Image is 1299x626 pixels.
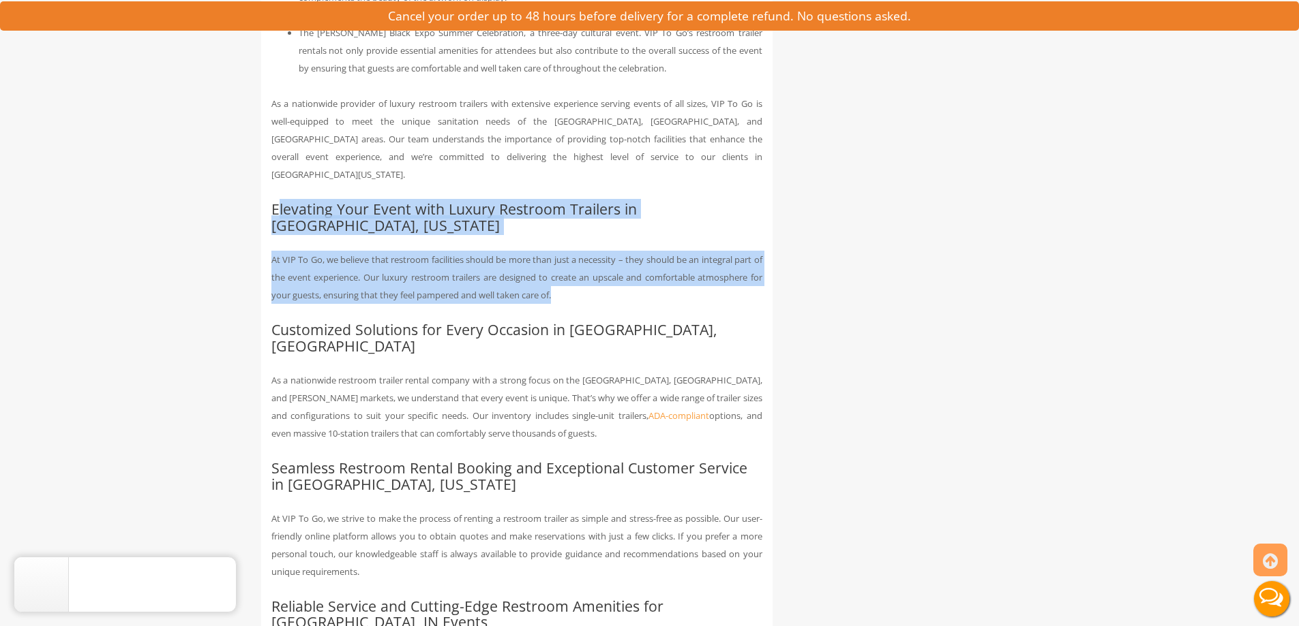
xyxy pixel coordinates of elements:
li: The [PERSON_NAME] Black Expo Summer Celebration, a three-day cultural event. VIP To Go’s restroom... [299,24,762,77]
p: At VIP To Go, we strive to make the process of renting a restroom trailer as simple and stress-fr... [271,510,762,580]
h2: Elevating Your Event with Luxury Restroom Trailers in [GEOGRAPHIC_DATA], [US_STATE] [271,201,762,233]
h2: Customized Solutions for Every Occasion in [GEOGRAPHIC_DATA], [GEOGRAPHIC_DATA] [271,322,762,354]
button: Live Chat [1244,572,1299,626]
p: As a nationwide provider of luxury restroom trailers with extensive experience serving events of ... [271,95,762,183]
p: At VIP To Go, we believe that restroom facilities should be more than just a necessity – they sho... [271,251,762,304]
a: ADA-compliant [648,409,709,422]
h2: Seamless Restroom Rental Booking and Exceptional Customer Service in [GEOGRAPHIC_DATA], [US_STATE] [271,460,762,492]
p: As a nationwide restroom trailer rental company with a strong focus on the [GEOGRAPHIC_DATA], [GE... [271,371,762,442]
